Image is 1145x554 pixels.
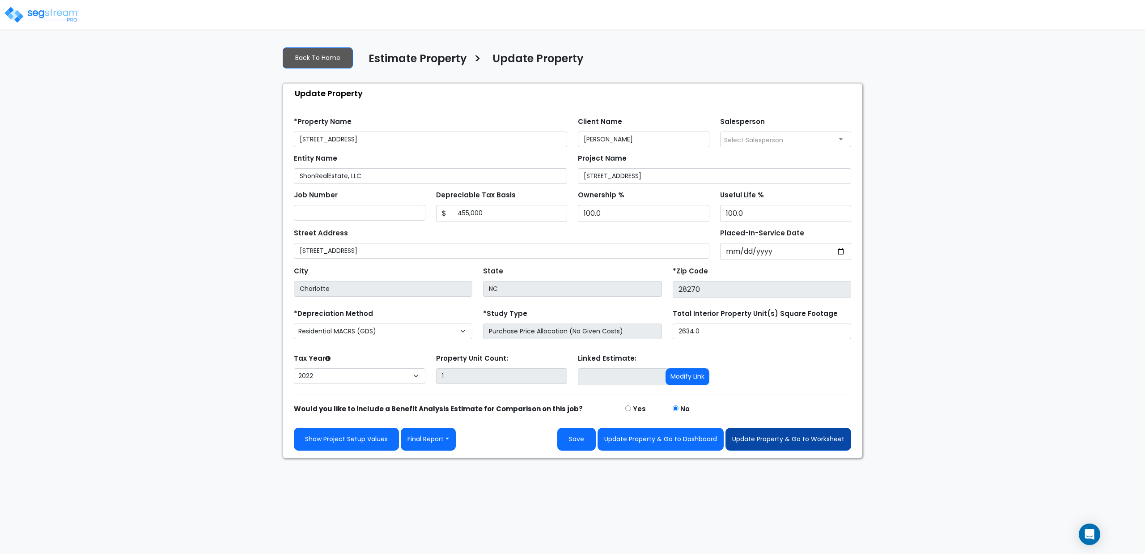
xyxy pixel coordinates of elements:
h4: Update Property [492,52,584,68]
input: 0.00 [452,205,568,222]
label: Property Unit Count: [436,354,508,364]
label: *Depreciation Method [294,309,373,319]
input: Project Name [578,168,851,184]
button: Final Report [401,428,456,451]
input: Depreciation [720,205,852,222]
span: $ [436,205,452,222]
a: Back To Home [283,47,353,68]
label: Depreciable Tax Basis [436,190,516,200]
button: Update Property & Go to Dashboard [598,428,724,451]
label: Ownership % [578,190,624,200]
label: Entity Name [294,153,337,164]
label: Placed-In-Service Date [720,228,804,239]
input: total square foot [673,324,851,339]
a: Update Property [486,52,584,71]
input: Zip Code [673,281,851,298]
div: Open Intercom Messenger [1079,524,1100,545]
label: Project Name [578,153,627,164]
input: Ownership [578,205,709,222]
button: Modify Link [666,368,709,385]
button: Update Property & Go to Worksheet [725,428,851,451]
button: Save [557,428,596,451]
h4: Estimate Property [369,52,467,68]
input: Client Name [578,132,709,147]
label: Salesperson [720,117,765,127]
label: Total Interior Property Unit(s) Square Footage [673,309,838,319]
label: *Zip Code [673,266,708,277]
label: City [294,266,308,277]
label: No [680,404,690,414]
label: *Study Type [483,309,527,319]
label: *Property Name [294,117,352,127]
label: Yes [633,404,646,414]
label: Street Address [294,228,348,239]
label: Useful Life % [720,190,764,200]
a: Show Project Setup Values [294,428,399,451]
label: Job Number [294,190,338,200]
a: Estimate Property [362,52,467,71]
input: Entity Name [294,168,567,184]
label: State [483,266,503,277]
label: Tax Year [294,354,331,364]
input: Street Address [294,243,709,259]
h3: > [474,51,481,69]
input: Property Name [294,132,567,147]
label: Linked Estimate: [578,354,636,364]
strong: Would you like to include a Benefit Analysis Estimate for Comparison on this job? [294,404,583,413]
div: Update Property [288,84,862,103]
img: logo_pro_r.png [4,6,80,24]
label: Client Name [578,117,622,127]
span: Select Salesperson [724,136,783,145]
input: Building Count [436,368,568,384]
